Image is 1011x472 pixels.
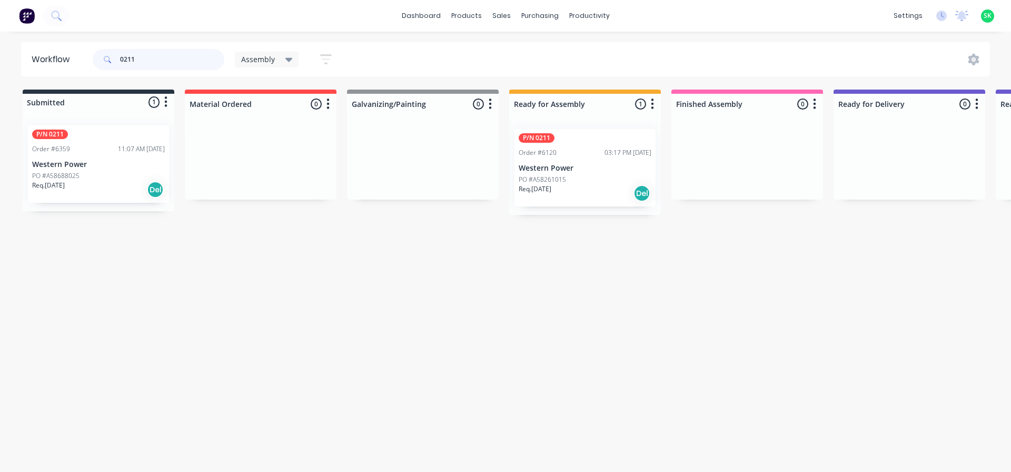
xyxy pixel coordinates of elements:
div: Order #6359 [32,144,70,154]
p: PO #A58261015 [519,175,566,184]
a: dashboard [397,8,446,24]
span: SK [984,11,992,21]
div: P/N 0211Order #612003:17 PM [DATE]Western PowerPO #A58261015Req.[DATE]Del [514,129,656,206]
div: settings [888,8,928,24]
div: 11:07 AM [DATE] [118,144,165,154]
div: products [446,8,487,24]
p: Western Power [32,160,165,169]
p: Req. [DATE] [32,181,65,190]
div: sales [487,8,516,24]
div: purchasing [516,8,564,24]
p: Req. [DATE] [519,184,551,194]
span: Assembly [241,54,275,65]
p: Western Power [519,164,651,173]
div: Del [147,181,164,198]
div: Order #6120 [519,148,557,158]
div: Del [633,185,650,202]
div: productivity [564,8,615,24]
p: PO #A58688025 [32,171,80,181]
div: P/N 0211 [32,130,68,139]
input: Search for orders... [120,49,224,70]
div: P/N 0211Order #635911:07 AM [DATE]Western PowerPO #A58688025Req.[DATE]Del [28,125,169,203]
div: P/N 0211 [519,133,554,143]
div: Workflow [32,53,75,66]
img: Factory [19,8,35,24]
div: 03:17 PM [DATE] [604,148,651,158]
